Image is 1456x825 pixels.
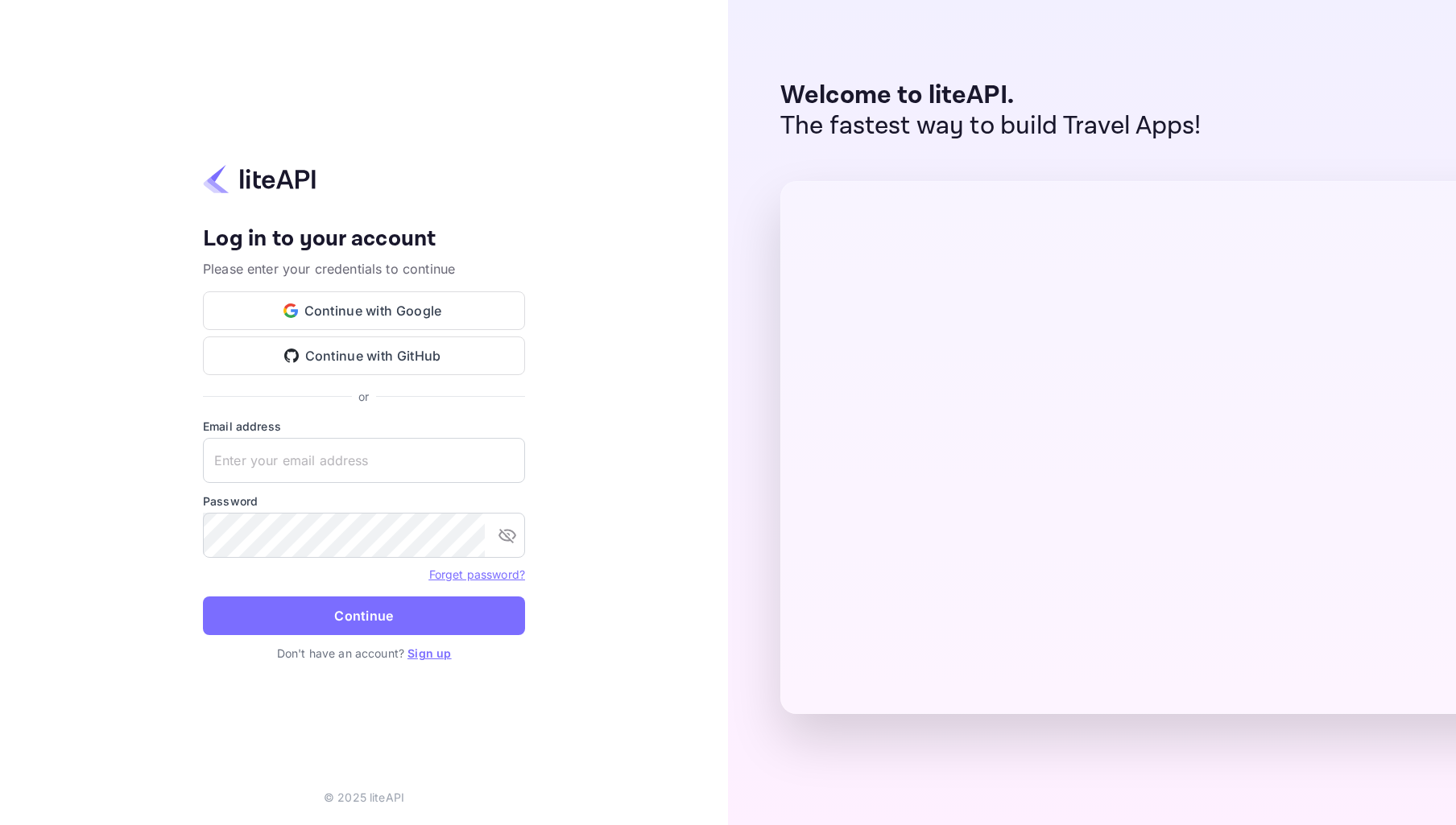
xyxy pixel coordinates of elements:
[203,259,525,278] p: Please enter your credentials to continue
[203,336,525,375] button: Continue with GitHub
[203,438,525,483] input: Enter your email address
[203,596,525,635] button: Continue
[203,291,525,330] button: Continue with Google
[203,225,525,254] h4: Log in to your account
[203,163,316,195] img: liteapi
[780,111,1202,142] p: The fastest way to build Travel Apps!
[358,388,369,405] p: or
[407,646,451,660] a: Sign up
[429,567,525,581] a: Forget password?
[780,80,1202,111] p: Welcome to liteAPI.
[203,418,525,435] label: Email address
[203,493,525,509] label: Password
[491,519,523,551] button: toggle password visibility
[203,645,525,662] p: Don't have an account?
[324,789,404,806] p: © 2025 liteAPI
[429,566,525,582] a: Forget password?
